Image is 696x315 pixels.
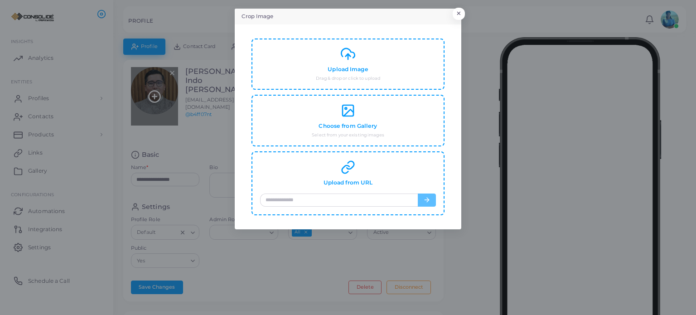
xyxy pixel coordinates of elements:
[328,66,368,73] h4: Upload Image
[324,179,373,186] h4: Upload from URL
[316,75,380,82] small: Drag & drop or click to upload
[312,132,384,138] small: Select from your existing images
[242,13,273,20] h5: Crop Image
[453,8,465,19] button: Close
[319,123,377,130] h4: Choose from Gallery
